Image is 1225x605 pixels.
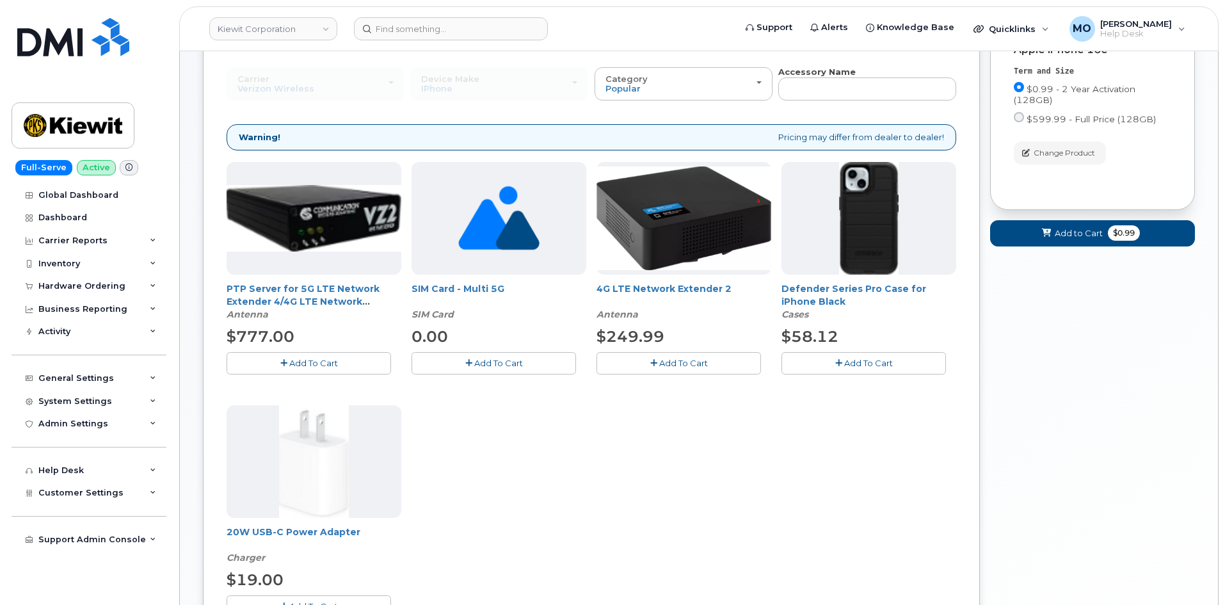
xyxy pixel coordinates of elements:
div: Mark Oyekunie [1061,16,1194,42]
input: Find something... [354,17,548,40]
img: apple20w.jpg [279,405,349,518]
em: Cases [781,309,808,320]
a: Knowledge Base [857,15,963,40]
div: PTP Server for 5G LTE Network Extender 4/4G LTE Network Extender 3 [227,282,401,321]
div: Quicklinks [965,16,1058,42]
img: no_image_found-2caef05468ed5679b831cfe6fc140e25e0c280774317ffc20a367ab7fd17291e.png [458,162,540,275]
span: Knowledge Base [877,21,954,34]
span: Help Desk [1100,29,1172,39]
a: Alerts [801,15,857,40]
strong: Accessory Name [778,67,856,77]
em: Antenna [227,309,268,320]
em: SIM Card [412,309,454,320]
span: Support [757,21,792,34]
button: Add To Cart [596,352,761,375]
span: Add To Cart [844,358,893,368]
span: 0.00 [412,327,448,346]
button: Change Product [1014,141,1106,164]
div: Defender Series Pro Case for iPhone Black [781,282,956,321]
div: 4G LTE Network Extender 2 [596,282,771,321]
span: MO [1073,21,1091,36]
button: Add to Cart $0.99 [990,220,1195,246]
span: $249.99 [596,327,664,346]
span: $0.99 [1108,225,1140,241]
button: Category Popular [595,67,773,101]
span: $599.99 - Full Price (128GB) [1027,114,1156,124]
input: $0.99 - 2 Year Activation (128GB) [1014,82,1024,92]
img: Casa_Sysem.png [227,185,401,252]
span: Add to Cart [1055,227,1103,239]
span: $0.99 - 2 Year Activation (128GB) [1014,84,1135,105]
span: [PERSON_NAME] [1100,19,1172,29]
span: $58.12 [781,327,838,346]
a: Support [737,15,801,40]
span: $777.00 [227,327,294,346]
span: Add To Cart [289,358,338,368]
span: Add To Cart [659,358,708,368]
button: Add To Cart [781,352,946,375]
button: Add To Cart [412,352,576,375]
img: defenderiphone14.png [839,162,899,275]
em: Antenna [596,309,638,320]
input: $599.99 - Full Price (128GB) [1014,112,1024,122]
span: Popular [605,83,641,93]
div: SIM Card - Multi 5G [412,282,586,321]
span: Alerts [821,21,848,34]
span: Category [605,74,648,84]
a: PTP Server for 5G LTE Network Extender 4/4G LTE Network Extender 3 [227,283,380,320]
div: Pricing may differ from dealer to dealer! [227,124,956,150]
a: SIM Card - Multi 5G [412,283,504,294]
a: 4G LTE Network Extender 2 [596,283,732,294]
img: 4glte_extender.png [596,166,771,270]
div: Term and Size [1014,66,1171,77]
span: Add To Cart [474,358,523,368]
a: 20W USB-C Power Adapter [227,526,360,538]
em: Charger [227,552,265,563]
iframe: Messenger Launcher [1169,549,1215,595]
div: 20W USB-C Power Adapter [227,526,401,564]
span: Quicklinks [989,24,1036,34]
span: $19.00 [227,570,284,589]
button: Add To Cart [227,352,391,375]
a: Kiewit Corporation [209,17,337,40]
a: Defender Series Pro Case for iPhone Black [781,283,926,307]
span: Change Product [1034,147,1095,159]
strong: Warning! [239,131,280,143]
